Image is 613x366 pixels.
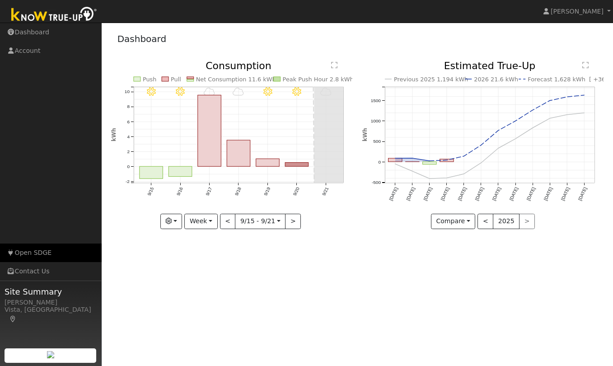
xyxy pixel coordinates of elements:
text: [DATE] [405,187,416,202]
div: Vista, [GEOGRAPHIC_DATA] [5,305,97,324]
a: Dashboard [117,33,167,44]
span: Site Summary [5,286,97,298]
text: 9/21 [321,187,329,197]
text: 9/18 [234,187,242,197]
text: [DATE] [457,187,468,202]
text: [DATE] [491,187,502,202]
button: < [220,214,236,229]
circle: onclick="" [548,117,552,120]
text: [DATE] [543,187,553,202]
circle: onclick="" [479,144,483,147]
circle: onclick="" [428,177,431,181]
text: 0 [378,160,381,164]
rect: onclick="" [388,159,402,162]
button: > [285,214,301,229]
circle: onclick="" [445,159,449,162]
text: kWh [362,128,368,142]
text: Peak Push Hour 2.8 kWh [283,76,354,83]
text: Pull [171,76,181,83]
text:  [582,61,589,69]
circle: onclick="" [393,157,397,160]
text: 6 [127,119,130,124]
text: Estimated True-Up [444,60,536,71]
rect: onclick="" [198,95,221,167]
rect: onclick="" [422,162,436,164]
rect: onclick="" [168,167,192,177]
circle: onclick="" [531,126,534,130]
text: [DATE] [509,187,519,202]
circle: onclick="" [411,169,414,173]
rect: onclick="" [285,163,309,167]
text: kWh [111,128,117,142]
img: retrieve [47,351,54,358]
rect: onclick="" [227,141,250,167]
button: 9/15 - 9/21 [235,214,285,229]
circle: onclick="" [514,137,517,141]
a: Map [9,315,17,323]
circle: onclick="" [583,111,586,115]
text: [DATE] [526,187,536,202]
circle: onclick="" [411,157,414,160]
circle: onclick="" [583,94,586,97]
circle: onclick="" [445,176,449,180]
circle: onclick="" [514,119,517,123]
rect: onclick="" [139,167,163,179]
text: [DATE] [440,187,450,202]
circle: onclick="" [428,159,431,163]
text: 1500 [370,98,381,103]
text: 2 [127,149,130,154]
i: 9/18 - MostlyCloudy [233,87,244,96]
text: Consumption [206,60,271,71]
text: 8 [127,104,130,109]
text: 4 [127,134,130,139]
text: Push [143,76,157,83]
circle: onclick="" [565,95,569,99]
circle: onclick="" [462,172,466,176]
rect: onclick="" [256,159,280,167]
button: Week [184,214,217,229]
circle: onclick="" [565,113,569,117]
text: 9/16 [176,187,184,197]
circle: onclick="" [479,161,483,165]
circle: onclick="" [496,129,500,132]
i: 9/15 - Clear [146,87,155,96]
text: 9/15 [146,187,154,197]
text: 1000 [370,118,381,123]
text: 9/20 [292,187,300,197]
button: < [477,214,493,229]
circle: onclick="" [531,108,534,112]
i: 9/16 - Clear [176,87,185,96]
text: 2026 21.6 kWh [474,76,518,83]
button: Compare [431,214,476,229]
text: Net Consumption 11.6 kWh [196,76,276,83]
text: 500 [373,139,381,144]
span: [PERSON_NAME] [551,8,604,15]
circle: onclick="" [496,147,500,150]
img: Know True-Up [7,5,102,25]
i: 9/19 - Clear [263,87,272,96]
text: -500 [372,180,381,185]
circle: onclick="" [393,162,397,166]
text: [DATE] [422,187,433,202]
rect: onclick="" [440,160,453,162]
text: [DATE] [560,187,571,202]
text: [DATE] [388,187,398,202]
text: 9/19 [263,187,271,197]
text: 0 [127,164,130,169]
text:  [331,61,337,69]
button: 2025 [493,214,519,229]
div: [PERSON_NAME] [5,298,97,307]
text: [DATE] [577,187,588,202]
text: 10 [124,89,130,94]
text: Previous 2025 1,194 kWh [394,76,468,83]
text: 9/17 [205,187,213,197]
text: -2 [126,179,130,184]
i: 9/20 - Clear [292,87,301,96]
text: [DATE] [474,187,485,202]
circle: onclick="" [548,99,552,103]
circle: onclick="" [462,155,466,158]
